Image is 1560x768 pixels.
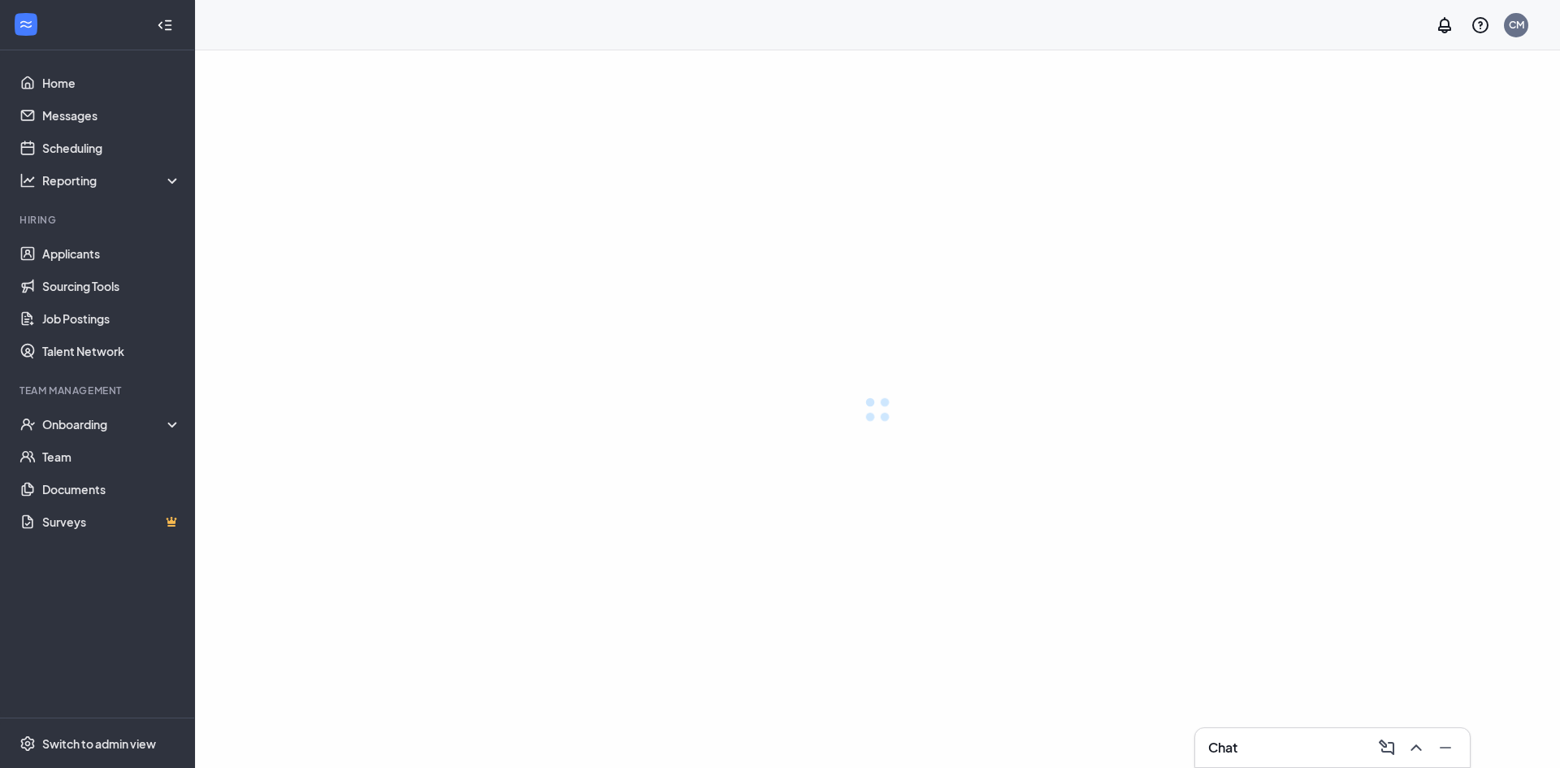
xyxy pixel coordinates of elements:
[157,17,173,33] svg: Collapse
[18,16,34,33] svg: WorkstreamLogo
[19,384,178,397] div: Team Management
[1402,735,1428,761] button: ChevronUp
[42,67,181,99] a: Home
[42,473,181,505] a: Documents
[42,270,181,302] a: Sourcing Tools
[19,213,178,227] div: Hiring
[1372,735,1398,761] button: ComposeMessage
[42,237,181,270] a: Applicants
[42,505,181,538] a: SurveysCrown
[42,99,181,132] a: Messages
[19,735,36,752] svg: Settings
[42,735,156,752] div: Switch to admin view
[1435,15,1454,35] svg: Notifications
[19,416,36,432] svg: UserCheck
[1431,735,1457,761] button: Minimize
[1208,739,1237,757] h3: Chat
[42,172,182,189] div: Reporting
[1471,15,1490,35] svg: QuestionInfo
[42,416,182,432] div: Onboarding
[42,302,181,335] a: Job Postings
[1377,738,1397,757] svg: ComposeMessage
[1406,738,1426,757] svg: ChevronUp
[42,335,181,367] a: Talent Network
[42,440,181,473] a: Team
[1509,18,1524,32] div: CM
[19,172,36,189] svg: Analysis
[1436,738,1455,757] svg: Minimize
[42,132,181,164] a: Scheduling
